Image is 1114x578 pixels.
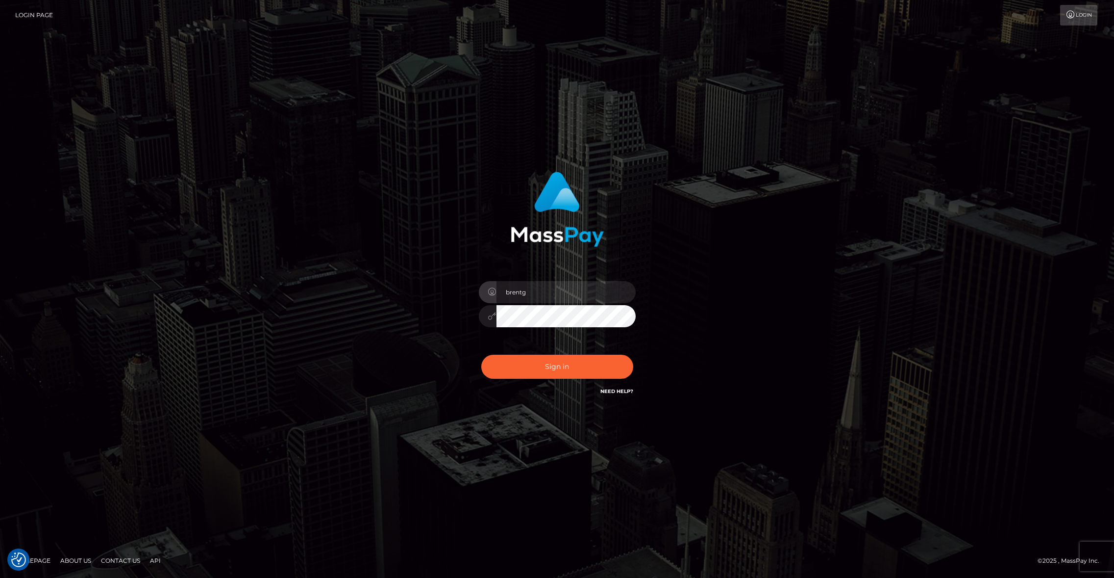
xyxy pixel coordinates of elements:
[56,553,95,568] a: About Us
[97,553,144,568] a: Contact Us
[511,172,604,247] img: MassPay Login
[496,281,636,303] input: Username...
[146,553,165,568] a: API
[11,553,54,568] a: Homepage
[11,552,26,567] button: Consent Preferences
[11,552,26,567] img: Revisit consent button
[15,5,53,26] a: Login Page
[600,388,633,394] a: Need Help?
[1060,5,1097,26] a: Login
[481,355,633,379] button: Sign in
[1038,555,1107,566] div: © 2025 , MassPay Inc.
